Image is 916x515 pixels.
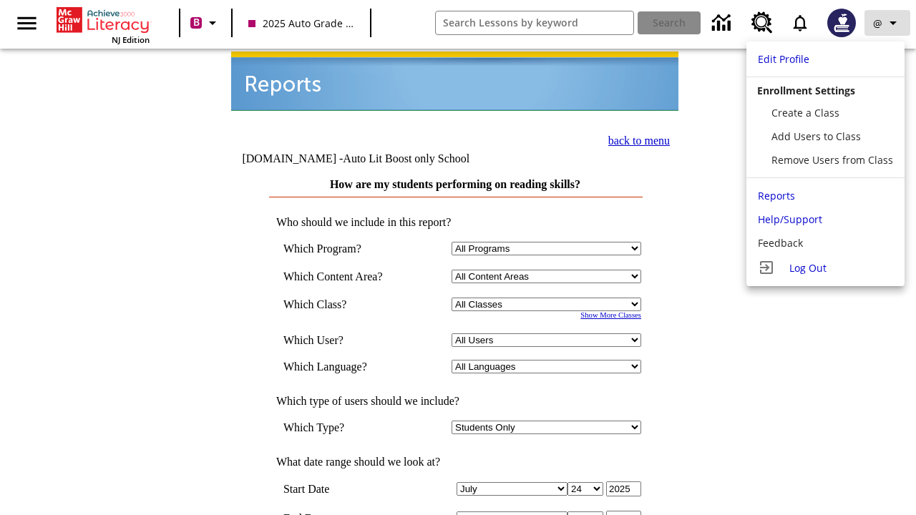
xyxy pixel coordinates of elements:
span: Edit Profile [758,52,809,66]
span: Reports [758,189,795,202]
span: Create a Class [771,106,839,119]
span: Feedback [758,236,803,250]
span: Log Out [789,261,827,275]
span: Enrollment Settings [757,84,855,97]
span: Remove Users from Class [771,153,893,167]
span: Help/Support [758,212,822,226]
span: Add Users to Class [771,129,861,143]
